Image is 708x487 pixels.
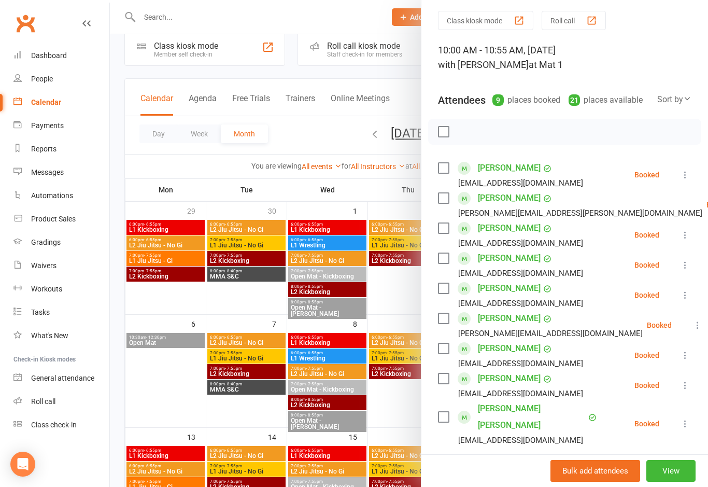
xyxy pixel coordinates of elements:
[13,277,109,301] a: Workouts
[31,75,53,83] div: People
[458,297,583,310] div: [EMAIL_ADDRESS][DOMAIN_NAME]
[542,11,606,30] button: Roll call
[13,137,109,161] a: Reports
[529,59,563,70] span: at Mat 1
[13,207,109,231] a: Product Sales
[634,231,659,239] div: Booked
[634,261,659,269] div: Booked
[438,11,533,30] button: Class kiosk mode
[438,93,486,107] div: Attendees
[31,191,73,200] div: Automations
[13,367,109,390] a: General attendance kiosk mode
[10,452,35,477] div: Open Intercom Messenger
[13,413,109,437] a: Class kiosk mode
[458,387,583,400] div: [EMAIL_ADDRESS][DOMAIN_NAME]
[438,59,529,70] span: with [PERSON_NAME]
[13,44,109,67] a: Dashboard
[13,231,109,254] a: Gradings
[13,324,109,347] a: What's New
[634,171,659,178] div: Booked
[31,331,68,340] div: What's New
[478,160,541,176] a: [PERSON_NAME]
[458,206,702,220] div: [PERSON_NAME][EMAIL_ADDRESS][PERSON_NAME][DOMAIN_NAME]
[31,51,67,60] div: Dashboard
[13,301,109,324] a: Tasks
[478,190,541,206] a: [PERSON_NAME]
[634,352,659,359] div: Booked
[458,434,583,447] div: [EMAIL_ADDRESS][DOMAIN_NAME]
[492,94,504,106] div: 9
[478,340,541,357] a: [PERSON_NAME]
[458,176,583,190] div: [EMAIL_ADDRESS][DOMAIN_NAME]
[31,308,50,316] div: Tasks
[31,285,62,293] div: Workouts
[569,94,580,106] div: 21
[13,114,109,137] a: Payments
[657,93,691,106] div: Sort by
[31,374,94,382] div: General attendance
[478,370,541,387] a: [PERSON_NAME]
[31,145,56,153] div: Reports
[634,420,659,427] div: Booked
[13,161,109,184] a: Messages
[31,98,61,106] div: Calendar
[438,43,691,72] div: 10:00 AM - 10:55 AM, [DATE]
[634,382,659,389] div: Booked
[550,460,640,482] button: Bulk add attendees
[13,254,109,277] a: Waivers
[13,184,109,207] a: Automations
[478,250,541,267] a: [PERSON_NAME]
[31,397,55,406] div: Roll call
[478,220,541,236] a: [PERSON_NAME]
[634,291,659,299] div: Booked
[458,236,583,250] div: [EMAIL_ADDRESS][DOMAIN_NAME]
[13,67,109,91] a: People
[31,421,77,429] div: Class check-in
[31,261,56,270] div: Waivers
[13,390,109,413] a: Roll call
[647,322,672,329] div: Booked
[478,280,541,297] a: [PERSON_NAME]
[478,400,586,434] a: [PERSON_NAME] [PERSON_NAME]
[31,215,76,223] div: Product Sales
[458,357,583,370] div: [EMAIL_ADDRESS][DOMAIN_NAME]
[646,460,696,482] button: View
[569,93,643,107] div: places available
[458,267,583,280] div: [EMAIL_ADDRESS][DOMAIN_NAME]
[31,121,64,130] div: Payments
[13,91,109,114] a: Calendar
[492,93,560,107] div: places booked
[12,10,38,36] a: Clubworx
[458,327,643,340] div: [PERSON_NAME][EMAIL_ADDRESS][DOMAIN_NAME]
[478,310,541,327] a: [PERSON_NAME]
[31,238,61,246] div: Gradings
[31,168,64,176] div: Messages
